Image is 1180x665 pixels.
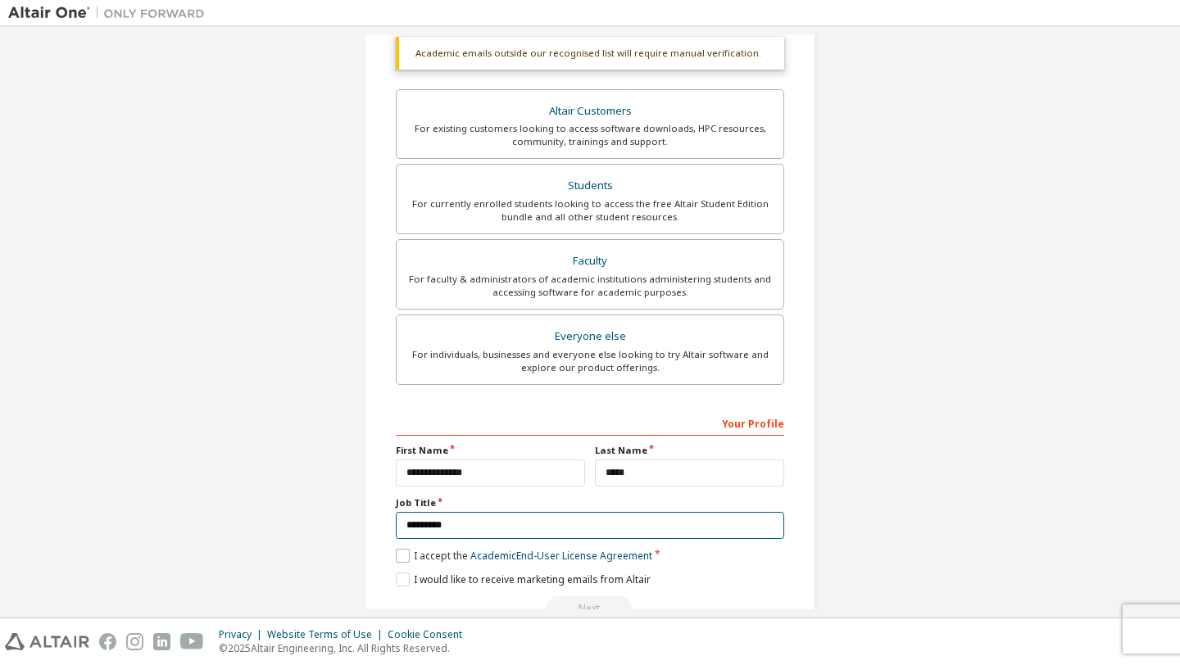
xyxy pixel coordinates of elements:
img: facebook.svg [99,633,116,650]
div: For existing customers looking to access software downloads, HPC resources, community, trainings ... [406,122,774,148]
div: Students [406,174,774,197]
img: altair_logo.svg [5,633,89,650]
img: Altair One [8,5,213,21]
a: Academic End-User License Agreement [470,549,652,563]
div: Altair Customers [406,100,774,123]
div: For currently enrolled students looking to access the free Altair Student Edition bundle and all ... [406,197,774,224]
p: © 2025 Altair Engineering, Inc. All Rights Reserved. [219,641,472,655]
img: instagram.svg [126,633,143,650]
img: youtube.svg [180,633,204,650]
div: Academic emails outside our recognised list will require manual verification. [396,37,784,70]
div: For faculty & administrators of academic institutions administering students and accessing softwa... [406,273,774,299]
div: Cookie Consent [388,628,472,641]
div: Read and acccept EULA to continue [396,596,784,621]
div: For individuals, businesses and everyone else looking to try Altair software and explore our prod... [406,348,774,374]
div: Privacy [219,628,267,641]
div: Everyone else [406,325,774,348]
div: Website Terms of Use [267,628,388,641]
label: I accept the [396,549,652,563]
label: Last Name [595,444,784,457]
label: I would like to receive marketing emails from Altair [396,572,651,586]
div: Your Profile [396,409,784,436]
label: First Name [396,444,585,457]
label: Job Title [396,496,784,509]
img: linkedin.svg [153,633,170,650]
div: Faculty [406,250,774,273]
